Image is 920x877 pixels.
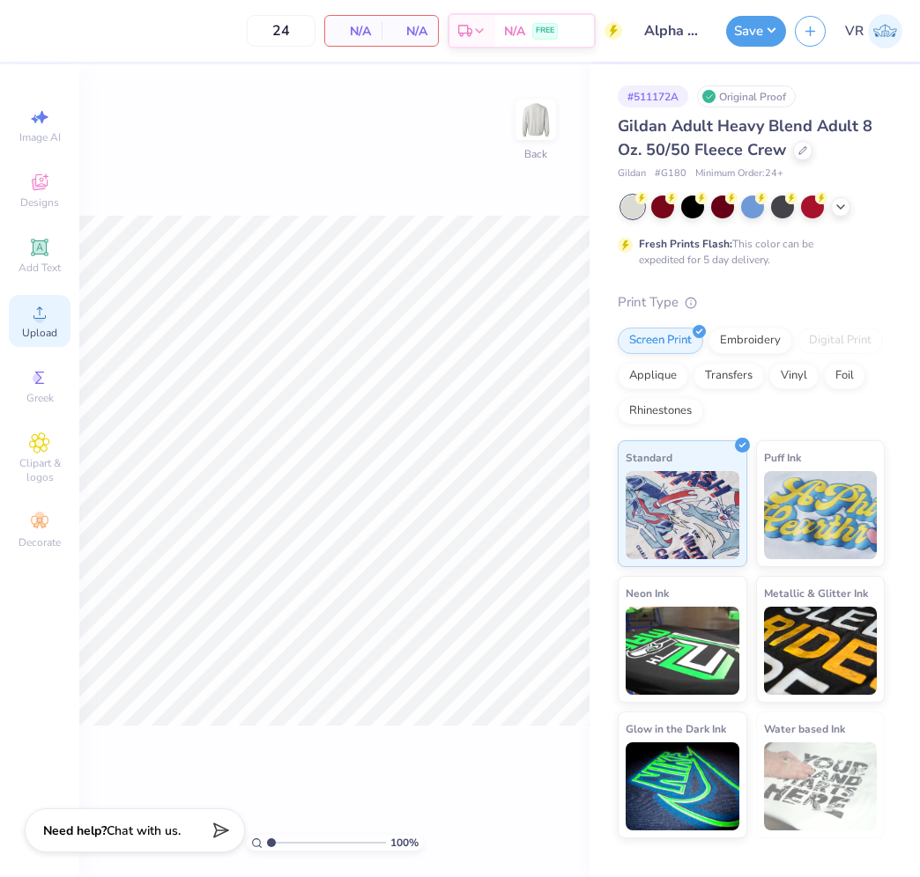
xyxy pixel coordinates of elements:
img: Water based Ink [764,742,878,830]
div: Rhinestones [618,398,703,424]
div: Back [524,146,547,162]
span: Gildan [618,166,646,181]
span: Standard [626,448,672,467]
img: Puff Ink [764,471,878,559]
span: Neon Ink [626,584,669,602]
img: Glow in the Dark Ink [626,742,739,830]
span: Chat with us. [107,822,181,839]
span: Designs [20,195,59,210]
span: Image AI [19,130,61,144]
span: N/A [504,22,525,41]
span: Gildan Adult Heavy Blend Adult 8 Oz. 50/50 Fleece Crew [618,115,872,160]
input: – – [247,15,315,47]
span: Metallic & Glitter Ink [764,584,868,602]
span: Decorate [19,535,61,549]
span: Clipart & logos [9,456,70,484]
span: Upload [22,326,57,340]
div: Applique [618,363,688,389]
span: Minimum Order: 24 + [695,166,783,181]
button: Save [726,16,786,47]
span: Add Text [19,261,61,275]
span: Glow in the Dark Ink [626,719,726,738]
div: Digital Print [798,328,883,354]
div: Vinyl [769,363,819,389]
div: This color can be expedited for 5 day delivery. [639,236,856,268]
span: Water based Ink [764,719,845,738]
strong: Need help? [43,822,107,839]
div: Screen Print [618,328,703,354]
span: N/A [336,22,371,41]
span: VR [845,21,864,41]
div: Transfers [694,363,764,389]
input: Untitled Design [631,13,717,48]
div: Embroidery [709,328,792,354]
img: Standard [626,471,739,559]
span: Puff Ink [764,448,801,467]
span: N/A [392,22,427,41]
span: 100 % [390,835,419,851]
span: Greek [26,391,54,405]
div: # 511172A [618,85,688,107]
div: Original Proof [697,85,796,107]
img: Metallic & Glitter Ink [764,607,878,695]
strong: Fresh Prints Flash: [639,237,732,251]
span: FREE [536,25,554,37]
span: # G180 [655,166,686,181]
img: Val Rhey Lodueta [868,14,902,48]
div: Foil [824,363,865,389]
img: Neon Ink [626,607,739,695]
a: VR [845,14,902,48]
div: Print Type [618,292,885,313]
img: Back [518,102,553,137]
